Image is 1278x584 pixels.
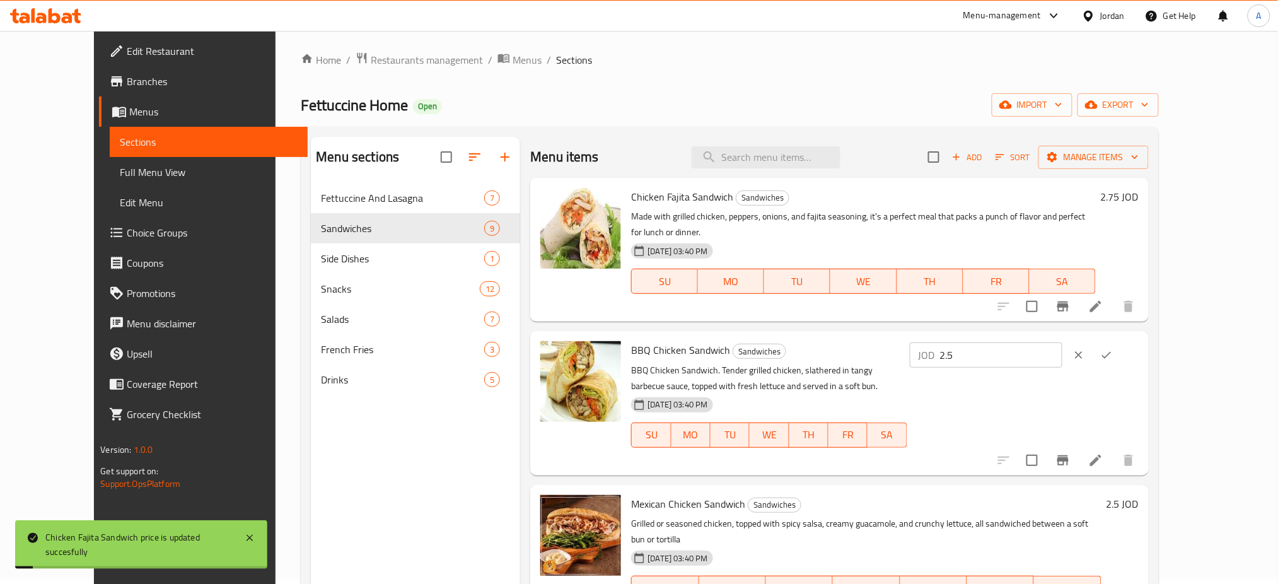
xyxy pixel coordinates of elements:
div: items [484,372,500,387]
button: TU [764,269,830,294]
span: 7 [485,192,499,204]
span: French Fries [321,342,484,357]
span: Side Dishes [321,251,484,266]
span: [DATE] 03:40 PM [642,245,712,257]
a: Edit Menu [110,187,308,218]
a: Full Menu View [110,157,308,187]
span: Select all sections [433,144,460,170]
span: Select to update [1019,293,1045,320]
div: Snacks [321,281,480,296]
button: Branch-specific-item [1048,291,1078,322]
div: items [484,342,500,357]
img: Chicken Fajita Sandwich [540,188,621,269]
div: Snacks12 [311,274,520,304]
span: Menus [129,104,298,119]
span: Chicken Fajita Sandwich [631,187,733,206]
span: MO [677,426,706,444]
a: Menus [497,52,542,68]
span: TH [794,426,823,444]
a: Restaurants management [356,52,483,68]
span: Add item [947,148,987,167]
div: items [484,312,500,327]
span: 1.0.0 [134,441,153,458]
span: Restaurants management [371,52,483,67]
span: Mexican Chicken Sandwich [631,494,745,513]
p: Grilled or seasoned chicken, topped with spicy salsa, creamy guacamole, and crunchy lettuce, all ... [631,516,1101,547]
span: SU [637,426,666,444]
button: Manage items [1038,146,1149,169]
div: Side Dishes1 [311,243,520,274]
img: Mexican Chicken Sandwich [540,495,621,576]
span: Get support on: [100,463,158,479]
li: / [346,52,351,67]
button: SU [631,269,698,294]
button: TH [897,269,963,294]
button: ok [1093,341,1120,369]
span: Select to update [1019,447,1045,474]
h2: Menu items [530,148,599,166]
a: Grocery Checklist [99,399,308,429]
span: FR [968,272,1025,291]
button: TU [711,423,750,448]
div: Sandwiches [736,190,789,206]
span: Promotions [127,286,298,301]
div: Sandwiches [748,498,801,513]
div: items [484,221,500,236]
a: Coupons [99,248,308,278]
span: Open [413,101,442,112]
span: Fettuccine Home [301,91,408,119]
a: Choice Groups [99,218,308,248]
span: Salads [321,312,484,327]
button: FR [963,269,1030,294]
span: Edit Menu [120,195,298,210]
a: Coverage Report [99,369,308,399]
li: / [547,52,551,67]
span: Full Menu View [120,165,298,180]
span: Sort [996,150,1030,165]
h6: 2.5 JOD [1107,495,1139,513]
div: Jordan [1100,9,1125,23]
span: Edit Restaurant [127,44,298,59]
a: Support.OpsPlatform [100,476,180,492]
a: Menu disclaimer [99,308,308,339]
button: Branch-specific-item [1048,445,1078,476]
span: Manage items [1049,149,1139,165]
span: Sandwiches [733,344,786,359]
span: 5 [485,374,499,386]
button: delete [1113,291,1144,322]
button: WE [830,269,897,294]
a: Menus [99,96,308,127]
button: SA [1030,269,1096,294]
span: Add [950,150,984,165]
button: Add section [490,142,520,172]
span: Upsell [127,346,298,361]
span: WE [755,426,784,444]
span: Grocery Checklist [127,407,298,422]
span: 9 [485,223,499,235]
span: 1 [485,253,499,265]
button: Sort [992,148,1033,167]
div: Salads7 [311,304,520,334]
button: WE [750,423,789,448]
nav: breadcrumb [301,52,1158,68]
span: Sections [120,134,298,149]
input: Please enter price [940,342,1062,368]
button: export [1078,93,1159,117]
button: Add [947,148,987,167]
span: Coverage Report [127,377,298,392]
a: Edit menu item [1088,453,1103,468]
span: 12 [480,283,499,295]
span: Menus [513,52,542,67]
div: items [484,251,500,266]
button: TH [789,423,828,448]
div: French Fries3 [311,334,520,365]
p: BBQ Chicken Sandwich. Tender grilled chicken, slathered in tangy barbecue sauce, topped with fres... [631,363,907,394]
span: Coupons [127,255,298,271]
span: WE [835,272,892,291]
span: SU [637,272,693,291]
span: Select section [921,144,947,170]
span: A [1257,9,1262,23]
span: Fettuccine And Lasagna [321,190,484,206]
